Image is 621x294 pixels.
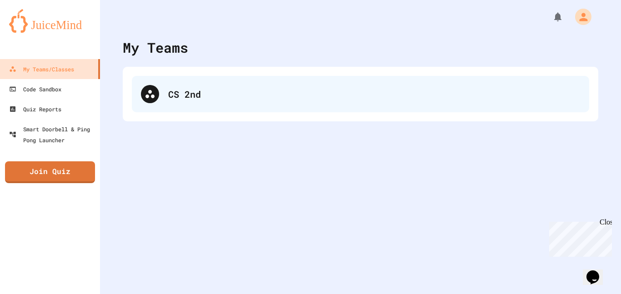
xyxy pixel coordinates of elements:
[9,64,74,75] div: My Teams/Classes
[9,104,61,115] div: Quiz Reports
[168,87,580,101] div: CS 2nd
[536,9,566,25] div: My Notifications
[5,161,95,183] a: Join Quiz
[583,258,612,285] iframe: chat widget
[566,6,594,27] div: My Account
[132,76,589,112] div: CS 2nd
[9,9,91,33] img: logo-orange.svg
[9,124,96,145] div: Smart Doorbell & Ping Pong Launcher
[546,218,612,257] iframe: chat widget
[123,37,188,58] div: My Teams
[9,84,61,95] div: Code Sandbox
[4,4,63,58] div: Chat with us now!Close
